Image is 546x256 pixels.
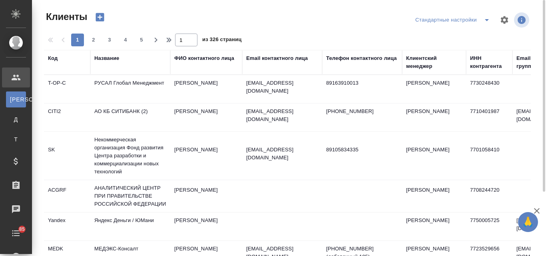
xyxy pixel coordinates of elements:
td: SK [44,142,90,170]
span: из 326 страниц [202,35,241,46]
td: [PERSON_NAME] [402,142,466,170]
td: 7708244720 [466,182,512,210]
td: [PERSON_NAME] [402,75,466,103]
div: ФИО контактного лица [174,54,234,62]
button: 🙏 [518,212,538,232]
div: split button [413,14,495,26]
td: ACGRF [44,182,90,210]
a: [PERSON_NAME] [6,91,26,107]
button: 4 [119,34,132,46]
span: 4 [119,36,132,44]
button: 5 [135,34,148,46]
p: [PHONE_NUMBER] [326,107,398,115]
td: 7730248430 [466,75,512,103]
p: [EMAIL_ADDRESS][DOMAIN_NAME] [246,146,318,162]
td: 7701058410 [466,142,512,170]
span: [PERSON_NAME] [10,95,22,103]
div: Клиентский менеджер [406,54,462,70]
div: Email контактного лица [246,54,308,62]
td: 7750005725 [466,212,512,240]
td: АНАЛИТИЧЕСКИЙ ЦЕНТР ПРИ ПРАВИТЕЛЬСТВЕ РОССИЙСКОЙ ФЕДЕРАЦИИ [90,180,170,212]
td: CITI2 [44,103,90,131]
td: [PERSON_NAME] [170,75,242,103]
span: 85 [14,225,30,233]
td: [PERSON_NAME] [402,182,466,210]
td: Yandex [44,212,90,240]
span: Д [10,115,22,123]
p: [EMAIL_ADDRESS][DOMAIN_NAME] [246,79,318,95]
div: ИНН контрагента [470,54,508,70]
span: 5 [135,36,148,44]
td: [PERSON_NAME] [170,182,242,210]
td: Яндекс Деньги / ЮМани [90,212,170,240]
span: 🙏 [521,214,535,230]
p: 89163910013 [326,79,398,87]
td: Некоммерческая организация Фонд развития Центра разработки и коммерциализации новых технологий [90,132,170,180]
span: Настроить таблицу [495,10,514,30]
a: Д [6,111,26,127]
span: 2 [87,36,100,44]
a: 85 [2,223,30,243]
button: Создать [90,10,110,24]
button: 2 [87,34,100,46]
td: РУСАЛ Глобал Менеджмент [90,75,170,103]
span: Т [10,135,22,143]
div: Название [94,54,119,62]
span: Клиенты [44,10,87,23]
td: [PERSON_NAME] [402,103,466,131]
p: [EMAIL_ADDRESS][DOMAIN_NAME] [246,107,318,123]
td: [PERSON_NAME] [170,142,242,170]
div: Код [48,54,58,62]
td: [PERSON_NAME] [170,103,242,131]
td: T-OP-C [44,75,90,103]
td: [PERSON_NAME] [170,212,242,240]
span: 3 [103,36,116,44]
td: [PERSON_NAME] [402,212,466,240]
a: Т [6,131,26,147]
p: 89105834335 [326,146,398,154]
button: 3 [103,34,116,46]
td: АО КБ СИТИБАНК (2) [90,103,170,131]
span: Посмотреть информацию [514,12,531,28]
td: 7710401987 [466,103,512,131]
div: Телефон контактного лица [326,54,397,62]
